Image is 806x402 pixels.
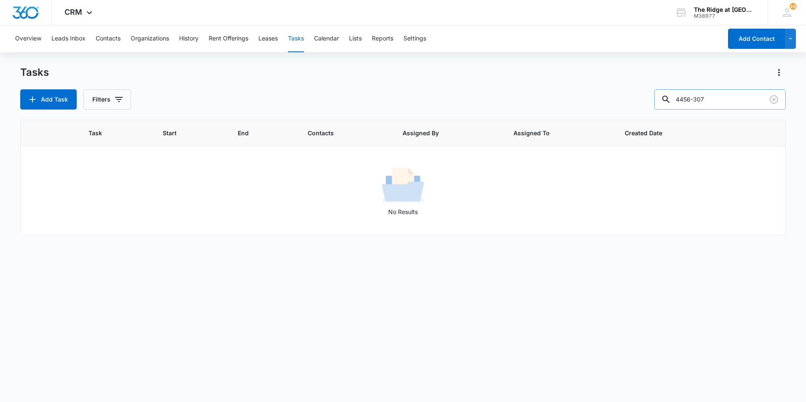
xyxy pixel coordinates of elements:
span: CRM [64,8,82,16]
span: Task [89,129,130,137]
img: No Results [382,165,424,207]
button: Leases [258,25,278,52]
span: Assigned By [403,129,481,137]
button: Calendar [314,25,339,52]
button: Add Task [20,89,77,110]
button: Add Contact [728,29,785,49]
button: Filters [83,89,131,110]
button: Settings [403,25,426,52]
input: Search Tasks [654,89,786,110]
button: Lists [349,25,362,52]
span: 16 [790,3,796,10]
span: End [238,129,275,137]
span: Contacts [308,129,370,137]
div: account name [694,6,755,13]
button: Leads Inbox [51,25,86,52]
button: Rent Offerings [209,25,248,52]
button: Contacts [96,25,121,52]
span: Created Date [625,129,705,137]
button: Tasks [288,25,304,52]
button: Organizations [131,25,169,52]
div: account id [694,13,755,19]
span: Assigned To [513,129,592,137]
button: Reports [372,25,393,52]
h1: Tasks [20,66,49,79]
p: No Results [21,207,785,216]
button: History [179,25,199,52]
button: Overview [15,25,41,52]
div: notifications count [790,3,796,10]
button: Clear [767,93,781,106]
button: Actions [772,66,786,79]
span: Start [163,129,205,137]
